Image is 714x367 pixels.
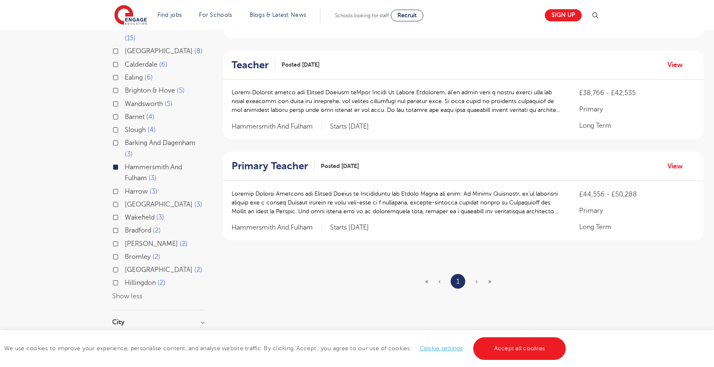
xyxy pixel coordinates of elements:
a: Primary Teacher [232,160,314,172]
span: Wakefield [125,214,155,221]
input: [GEOGRAPHIC_DATA] 3 [125,201,130,206]
input: [GEOGRAPHIC_DATA] 8 [125,47,130,53]
span: 2 [194,266,202,274]
span: 6 [144,74,153,81]
input: Bradford 2 [125,227,130,232]
span: Schools looking for staff [335,13,389,18]
span: 6 [159,61,168,68]
button: Show less [112,292,142,300]
span: ‹ [438,278,441,285]
span: Hammersmith And Fulham [232,223,322,232]
input: [PERSON_NAME] 2 [125,240,130,246]
input: Wakefield 3 [125,214,130,219]
p: £38,766 - £42,535 [579,88,695,98]
span: Calderdale [125,61,157,68]
p: Long Term [579,121,695,131]
span: » [488,278,491,285]
span: 3 [150,188,157,195]
p: £44,556 - £50,288 [579,189,695,199]
span: 3 [125,150,133,158]
span: 4 [146,113,155,121]
span: 3 [194,201,202,208]
span: 4 [147,126,156,134]
span: [GEOGRAPHIC_DATA] [125,201,193,208]
p: Loremi Dolorsit ametco adi Elitsed Doeiusm teMpor Incidi Ut Labore Etdolorem, al’en admin veni q ... [232,88,562,114]
input: Barking And Dagenham 3 [125,139,130,145]
a: View [668,161,689,172]
span: [GEOGRAPHIC_DATA] [125,47,193,55]
input: Harrow 3 [125,188,130,193]
span: [PERSON_NAME] [125,240,178,248]
a: Cookie settings [420,345,463,351]
input: Calderdale 6 [125,61,130,66]
p: Starts [DATE] [330,223,369,232]
span: Barking And Dagenham [125,139,196,147]
a: Accept all cookies [473,337,566,360]
h2: Teacher [232,59,268,71]
span: Bromley [125,253,151,261]
span: Wandsworth [125,100,163,108]
p: Loremip Dolorsi Ametcons adi Elitsed Doeius te Incididuntu lab Etdolo Magna ali enim: Ad Minimv Q... [232,189,562,216]
span: 2 [157,279,165,287]
span: › [475,278,478,285]
span: Ealing [125,74,143,81]
span: Bradford [125,227,151,234]
input: Hillingdon 2 [125,279,130,284]
input: Brighton & Hove 5 [125,87,130,92]
span: Hammersmith And Fulham [125,163,182,182]
a: 1 [456,276,459,287]
a: Recruit [391,10,423,21]
span: We use cookies to improve your experience, personalise content, and analyse website traffic. By c... [4,345,568,351]
input: Hammersmith And Fulham 3 [125,163,130,169]
span: Harrow [125,188,148,195]
img: Engage Education [114,5,147,26]
span: 5 [177,87,185,94]
span: 2 [152,253,160,261]
span: Hillingdon [125,279,156,287]
span: 5 [165,100,173,108]
input: Barnet 4 [125,113,130,119]
span: 8 [194,47,203,55]
input: Bromley 2 [125,253,130,258]
a: Find jobs [157,12,182,18]
span: Posted [DATE] [321,162,359,171]
span: 3 [156,214,164,221]
a: Blogs & Latest News [250,12,307,18]
h2: Primary Teacher [232,160,308,172]
span: Hammersmith And Fulham [232,122,322,131]
span: 15 [125,34,136,42]
a: View [668,59,689,70]
input: Ealing 6 [125,74,130,79]
span: « [425,278,428,285]
input: Wandsworth 5 [125,100,130,106]
a: Teacher [232,59,275,71]
p: Starts [DATE] [330,122,369,131]
span: Brighton & Hove [125,87,175,94]
input: Slough 4 [125,126,130,132]
span: [GEOGRAPHIC_DATA] [125,23,193,31]
span: Slough [125,126,146,134]
span: 2 [153,227,161,234]
p: Long Term [579,222,695,232]
span: Posted [DATE] [281,60,320,69]
a: Sign up [545,9,582,21]
h3: City [112,319,204,326]
input: [GEOGRAPHIC_DATA] 2 [125,266,130,271]
a: For Schools [199,12,232,18]
p: Primary [579,104,695,114]
span: 2 [180,240,188,248]
span: 3 [149,174,157,182]
span: [GEOGRAPHIC_DATA] [125,266,193,274]
p: Primary [579,206,695,216]
span: Barnet [125,113,144,121]
span: Recruit [397,12,417,18]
